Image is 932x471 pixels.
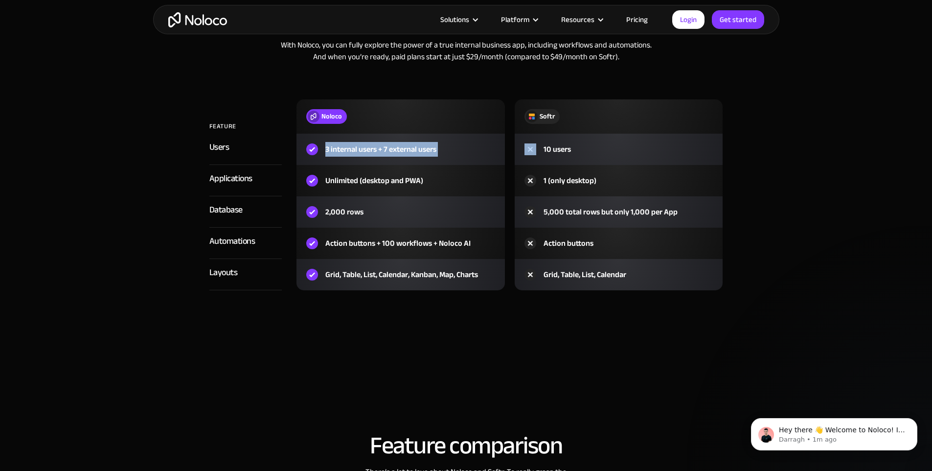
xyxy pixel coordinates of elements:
[325,237,471,249] div: Action buttons + 100 workflows + Noloco AI
[209,119,236,134] div: FEATURE
[209,234,255,249] div: Automations
[544,175,596,187] div: 1 (only desktop)
[325,206,364,218] div: 2,000 rows
[163,39,770,63] div: With Noloco, you can fully explore the power of a true internal business app, including workflows...
[440,13,469,26] div: Solutions
[736,398,932,466] iframe: Intercom notifications message
[544,143,571,155] div: 10 users
[712,10,764,29] a: Get started
[540,111,555,122] div: Softr
[561,13,594,26] div: Resources
[501,13,529,26] div: Platform
[489,13,549,26] div: Platform
[549,13,614,26] div: Resources
[325,175,423,187] div: Unlimited (desktop and PWA)
[209,171,252,186] div: Applications
[168,12,227,27] a: home
[325,269,478,281] div: Grid, Table, List, Calendar, Kanban, Map, Charts
[209,140,229,155] div: Users
[544,269,626,281] div: Grid, Table, List, Calendar
[672,10,705,29] a: Login
[544,237,593,249] div: Action buttons
[321,111,342,122] div: Noloco
[428,13,489,26] div: Solutions
[544,206,678,218] div: 5,000 total rows but only 1,000 per App
[163,432,770,459] h2: Feature comparison
[614,13,660,26] a: Pricing
[209,203,243,217] div: Database
[325,143,436,155] div: 3 internal users + 7 external users
[209,265,238,280] div: Layouts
